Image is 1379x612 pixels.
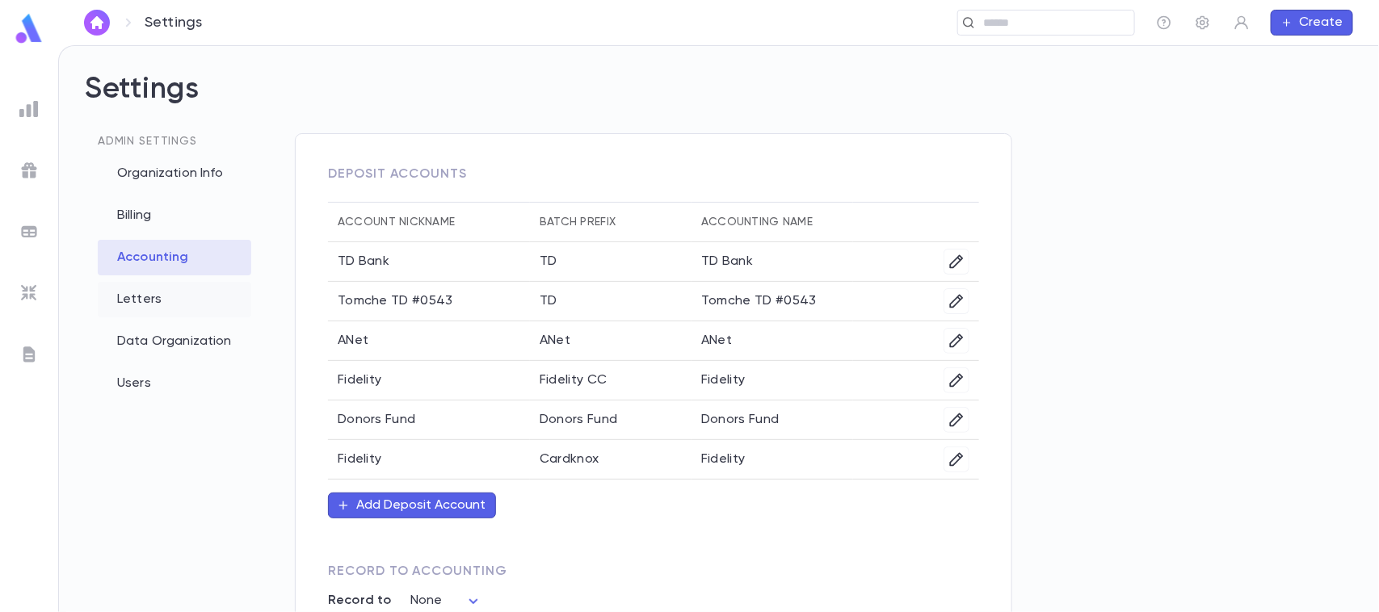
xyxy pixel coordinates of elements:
td: Fidelity [692,440,853,480]
td: Donors Fund [692,400,853,440]
td: Donors Fund [530,400,692,440]
img: home_white.a664292cf8c1dea59945f0da9f25487c.svg [87,16,107,29]
h2: Settings [85,72,1353,133]
td: TD [530,282,692,321]
td: TD Bank [328,242,530,282]
img: logo [13,13,45,44]
span: Record To Accounting [328,565,507,578]
div: Organization Info [98,156,251,191]
td: Tomche TD #0543 [692,282,853,321]
span: Admin Settings [98,136,197,147]
td: Tomche TD #0543 [328,282,530,321]
img: reports_grey.c525e4749d1bce6a11f5fe2a8de1b229.svg [19,99,39,119]
div: Letters [98,282,251,317]
span: Deposit Accounts [328,168,467,181]
td: ANet [692,321,853,361]
td: Cardknox [530,440,692,480]
div: Accounting [98,240,251,275]
td: Fidelity CC [530,361,692,400]
img: batches_grey.339ca447c9d9533ef1741baa751efc33.svg [19,222,39,241]
button: Add Deposit Account [328,493,496,518]
td: Fidelity [328,440,530,480]
th: Account Nickname [328,203,530,242]
div: Users [98,366,251,401]
button: Create [1271,10,1353,36]
th: Batch Prefix [530,203,692,242]
p: Record to [328,593,401,609]
td: Fidelity [692,361,853,400]
div: Data Organization [98,324,251,359]
td: ANet [328,321,530,361]
td: TD [530,242,692,282]
span: None [410,594,443,607]
img: imports_grey.530a8a0e642e233f2baf0ef88e8c9fcb.svg [19,283,39,303]
td: Fidelity [328,361,530,400]
td: Donors Fund [328,400,530,440]
th: Accounting Name [692,203,853,242]
img: letters_grey.7941b92b52307dd3b8a917253454ce1c.svg [19,345,39,364]
td: TD Bank [692,242,853,282]
div: Billing [98,198,251,233]
img: campaigns_grey.99e729a5f7ee94e3726e6486bddda8f1.svg [19,161,39,180]
td: ANet [530,321,692,361]
p: Settings [145,14,202,31]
